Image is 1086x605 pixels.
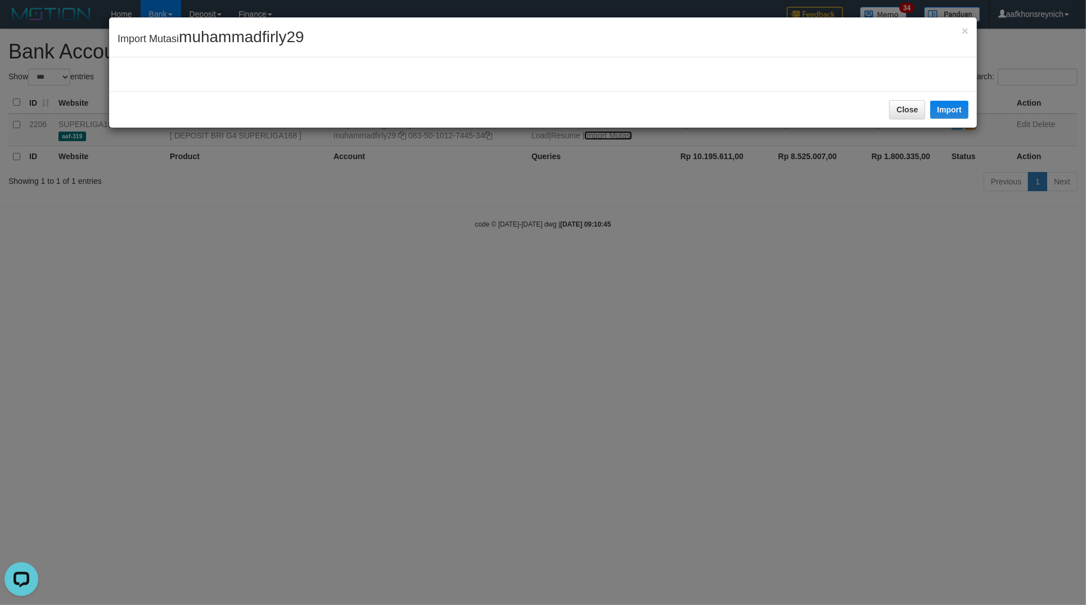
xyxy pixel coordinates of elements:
button: Import [930,101,968,119]
button: Close [962,25,968,37]
button: Close [889,100,925,119]
span: × [962,24,968,37]
button: Open LiveChat chat widget [4,4,38,38]
span: Import Mutasi [118,33,304,44]
span: muhammadfirly29 [179,28,304,46]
